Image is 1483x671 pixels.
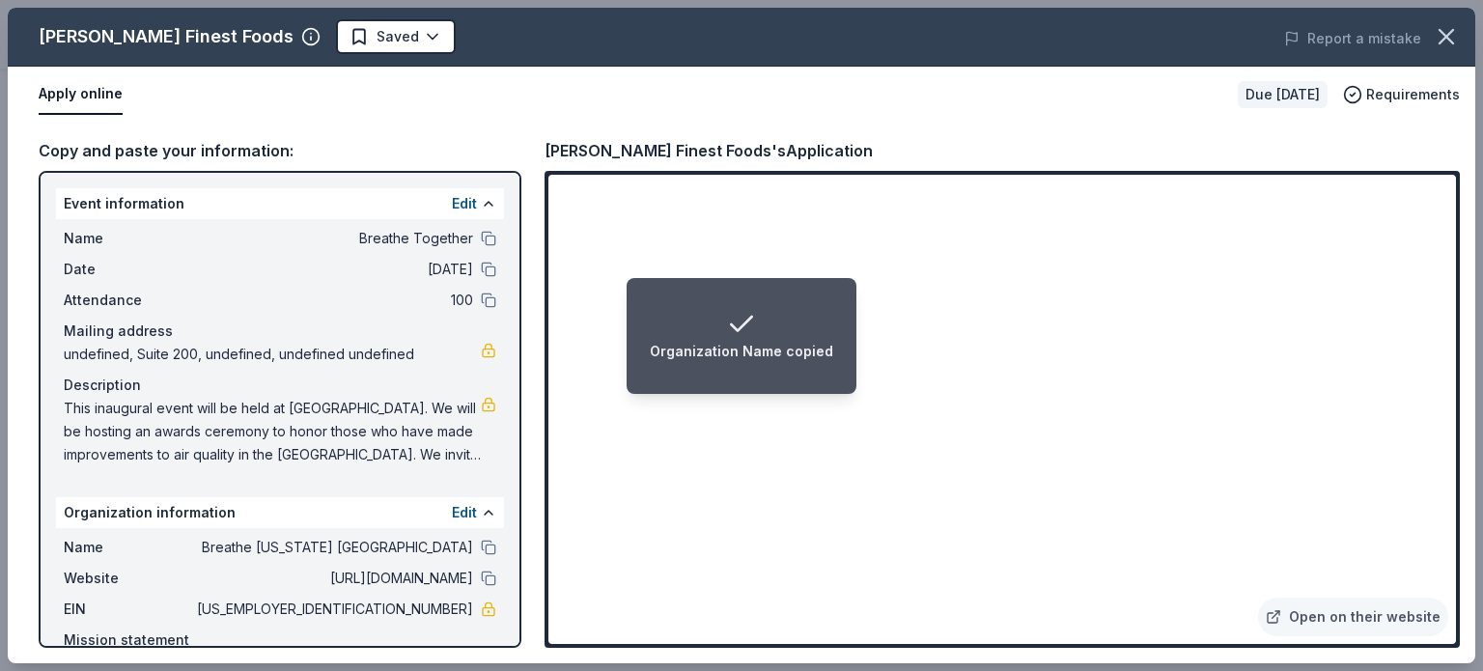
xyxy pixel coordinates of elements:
[1238,81,1328,108] div: Due [DATE]
[64,258,193,281] span: Date
[1343,83,1460,106] button: Requirements
[548,175,1456,644] iframe: To enrich screen reader interactions, please activate Accessibility in Grammarly extension settings
[377,25,419,48] span: Saved
[193,598,473,621] span: [US_EMPLOYER_IDENTIFICATION_NUMBER]
[64,289,193,312] span: Attendance
[1284,27,1421,50] button: Report a mistake
[193,536,473,559] span: Breathe [US_STATE] [GEOGRAPHIC_DATA]
[64,397,481,466] span: This inaugural event will be held at [GEOGRAPHIC_DATA]. We will be hosting an awards ceremony to ...
[39,74,123,115] button: Apply online
[64,598,193,621] span: EIN
[452,501,477,524] button: Edit
[650,340,833,363] div: Organization Name copied
[452,192,477,215] button: Edit
[56,188,504,219] div: Event information
[64,227,193,250] span: Name
[1366,83,1460,106] span: Requirements
[56,497,504,528] div: Organization information
[39,21,294,52] div: [PERSON_NAME] Finest Foods
[64,536,193,559] span: Name
[64,374,496,397] div: Description
[1258,598,1448,636] a: Open on their website
[336,19,456,54] button: Saved
[193,289,473,312] span: 100
[64,343,481,366] span: undefined, Suite 200, undefined, undefined undefined
[64,629,496,652] div: Mission statement
[64,320,496,343] div: Mailing address
[193,258,473,281] span: [DATE]
[39,138,521,163] div: Copy and paste your information:
[193,567,473,590] span: [URL][DOMAIN_NAME]
[193,227,473,250] span: Breathe Together
[64,567,193,590] span: Website
[545,138,873,163] div: [PERSON_NAME] Finest Foods's Application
